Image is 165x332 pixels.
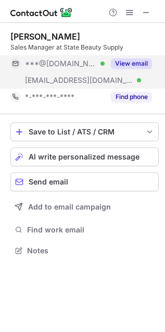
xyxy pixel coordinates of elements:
img: ContactOut v5.3.10 [10,6,73,19]
span: ***@[DOMAIN_NAME] [25,59,97,68]
button: Add to email campaign [10,198,159,216]
span: Send email [29,178,68,186]
span: [EMAIL_ADDRESS][DOMAIN_NAME] [25,76,133,85]
button: Reveal Button [111,58,152,69]
button: Send email [10,173,159,191]
span: Add to email campaign [28,203,111,211]
div: Sales Manager at State Beauty Supply [10,43,159,52]
button: Notes [10,243,159,258]
button: save-profile-one-click [10,122,159,141]
button: Find work email [10,223,159,237]
button: Reveal Button [111,92,152,102]
span: Notes [27,246,155,255]
span: AI write personalized message [29,153,139,161]
span: Find work email [27,225,155,235]
div: Save to List / ATS / CRM [29,128,141,136]
button: AI write personalized message [10,147,159,166]
div: [PERSON_NAME] [10,31,80,42]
